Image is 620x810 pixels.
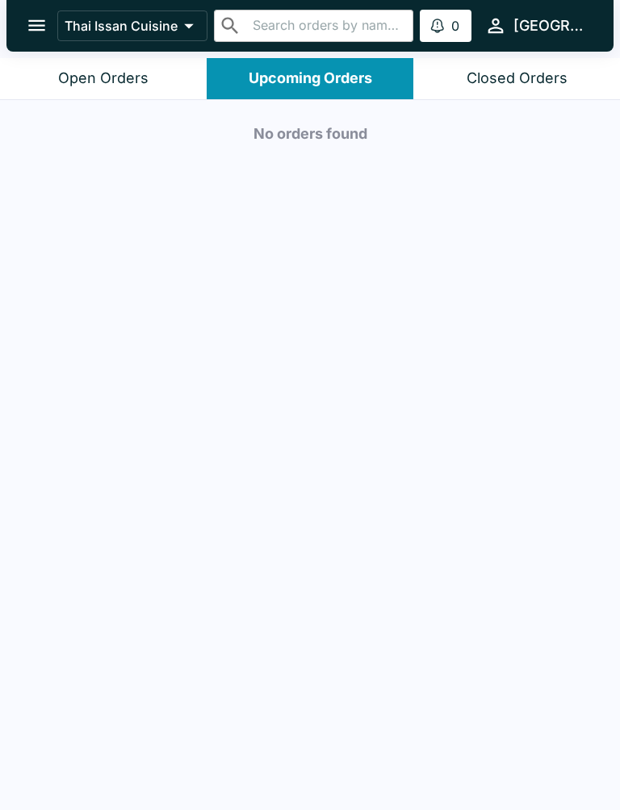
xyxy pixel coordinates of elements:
div: Upcoming Orders [249,69,372,88]
input: Search orders by name or phone number [248,15,407,37]
button: Thai Issan Cuisine [57,10,207,41]
div: Open Orders [58,69,149,88]
button: [GEOGRAPHIC_DATA] [478,8,594,43]
p: 0 [451,18,459,34]
p: Thai Issan Cuisine [65,18,178,34]
div: [GEOGRAPHIC_DATA] [513,16,588,35]
div: Closed Orders [467,69,568,88]
button: open drawer [16,5,57,46]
